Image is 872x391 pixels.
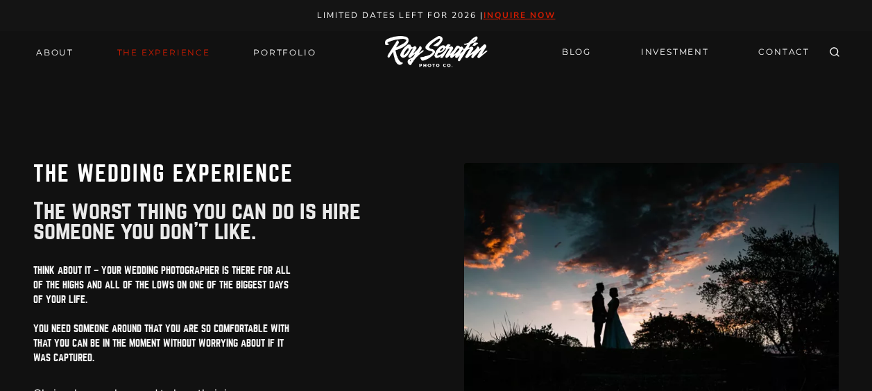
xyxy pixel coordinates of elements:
a: INVESTMENT [633,40,717,64]
a: BLOG [554,40,599,64]
nav: Secondary Navigation [554,40,818,64]
img: Logo of Roy Serafin Photo Co., featuring stylized text in white on a light background, representi... [385,36,488,69]
a: About [28,43,82,62]
h1: The Wedding Experience [33,163,409,185]
nav: Primary Navigation [28,43,324,62]
p: The worst thing you can do is hire someone you don’t like. [33,202,409,242]
p: Limited Dates LEft for 2026 | [15,8,857,23]
a: inquire now [484,10,556,21]
h5: Think about it – your wedding photographer is there for all of the highs and all of the lows on o... [33,263,409,382]
a: CONTACT [750,40,818,64]
button: View Search Form [825,43,844,62]
a: THE EXPERIENCE [109,43,219,62]
a: Portfolio [245,43,324,62]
